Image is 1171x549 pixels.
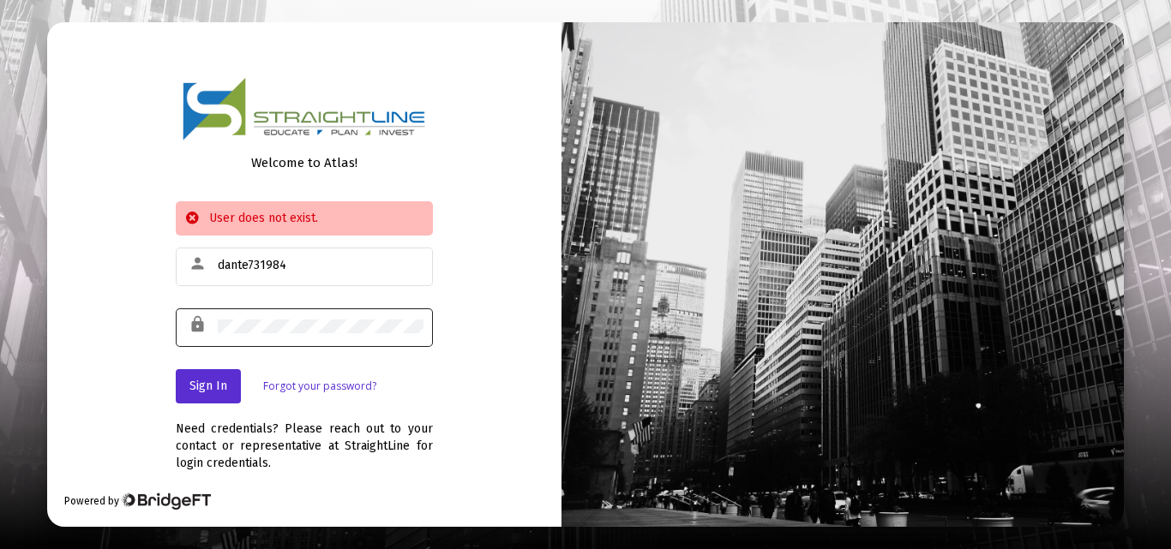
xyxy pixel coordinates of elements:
div: Need credentials? Please reach out to your contact or representative at StraightLine for login cr... [176,403,433,472]
mat-icon: person [189,254,209,274]
input: Email or Username [218,259,423,272]
img: Bridge Financial Technology Logo [121,492,211,510]
span: Sign In [189,379,227,393]
img: Logo [183,77,426,141]
button: Sign In [176,369,241,403]
mat-icon: lock [189,314,209,335]
a: Forgot your password? [263,378,376,395]
div: Welcome to Atlas! [176,154,433,171]
div: User does not exist. [176,201,433,236]
div: Powered by [64,492,211,510]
